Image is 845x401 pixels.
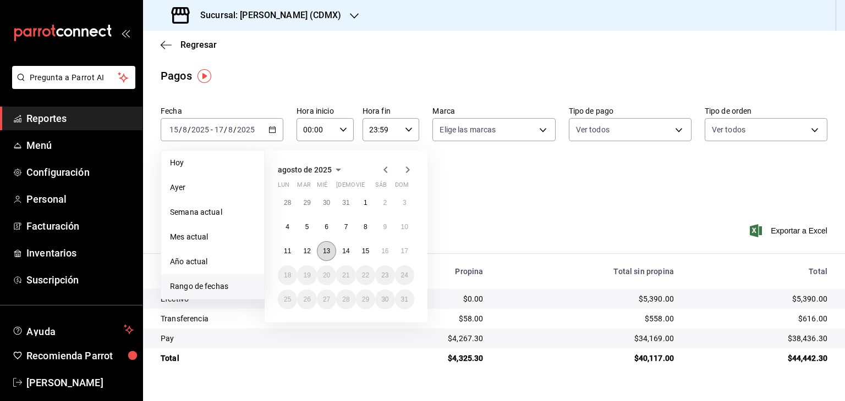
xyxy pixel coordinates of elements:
[356,265,375,285] button: 22 de agosto de 2025
[501,313,674,324] div: $558.00
[284,296,291,303] abbr: 25 de agosto de 2025
[323,199,330,207] abbr: 30 de julio de 2025
[317,193,336,213] button: 30 de julio de 2025
[179,125,182,134] span: /
[303,247,310,255] abbr: 12 de agosto de 2025
[336,193,355,213] button: 31 de julio de 2025
[26,111,134,126] span: Reportes
[705,107,827,115] label: Tipo de orden
[188,125,191,134] span: /
[237,125,255,134] input: ----
[323,271,330,279] abbr: 20 de agosto de 2025
[576,124,610,135] span: Ver todos
[26,138,134,153] span: Menú
[692,333,827,344] div: $38,436.30
[297,107,354,115] label: Hora inicio
[303,296,310,303] abbr: 26 de agosto de 2025
[395,265,414,285] button: 24 de agosto de 2025
[692,353,827,364] div: $44,442.30
[197,69,211,83] button: Tooltip marker
[284,271,291,279] abbr: 18 de agosto de 2025
[383,199,387,207] abbr: 2 de agosto de 2025
[180,40,217,50] span: Regresar
[303,271,310,279] abbr: 19 de agosto de 2025
[182,125,188,134] input: --
[395,181,409,193] abbr: domingo
[278,289,297,309] button: 25 de agosto de 2025
[26,192,134,207] span: Personal
[303,199,310,207] abbr: 29 de julio de 2025
[317,241,336,261] button: 13 de agosto de 2025
[375,217,394,237] button: 9 de agosto de 2025
[30,72,118,83] span: Pregunta a Parrot AI
[228,125,233,134] input: --
[569,107,692,115] label: Tipo de pago
[317,217,336,237] button: 6 de agosto de 2025
[161,313,354,324] div: Transferencia
[278,181,289,193] abbr: lunes
[305,223,309,231] abbr: 5 de agosto de 2025
[692,293,827,304] div: $5,390.00
[381,247,388,255] abbr: 16 de agosto de 2025
[356,289,375,309] button: 29 de agosto de 2025
[752,224,827,237] button: Exportar a Excel
[371,333,484,344] div: $4,267.30
[401,247,408,255] abbr: 17 de agosto de 2025
[375,181,387,193] abbr: sábado
[336,289,355,309] button: 28 de agosto de 2025
[363,107,420,115] label: Hora fin
[26,246,134,260] span: Inventarios
[501,333,674,344] div: $34,169.00
[12,66,135,89] button: Pregunta a Parrot AI
[233,125,237,134] span: /
[214,125,224,134] input: --
[381,271,388,279] abbr: 23 de agosto de 2025
[323,247,330,255] abbr: 13 de agosto de 2025
[375,265,394,285] button: 23 de agosto de 2025
[161,68,192,84] div: Pagos
[336,181,401,193] abbr: jueves
[284,247,291,255] abbr: 11 de agosto de 2025
[356,193,375,213] button: 1 de agosto de 2025
[371,353,484,364] div: $4,325.30
[297,265,316,285] button: 19 de agosto de 2025
[284,199,291,207] abbr: 28 de julio de 2025
[342,296,349,303] abbr: 28 de agosto de 2025
[169,125,179,134] input: --
[362,271,369,279] abbr: 22 de agosto de 2025
[211,125,213,134] span: -
[170,157,255,169] span: Hoy
[8,80,135,91] a: Pregunta a Parrot AI
[501,353,674,364] div: $40,117.00
[191,125,210,134] input: ----
[395,289,414,309] button: 31 de agosto de 2025
[356,181,365,193] abbr: viernes
[26,165,134,180] span: Configuración
[356,217,375,237] button: 8 de agosto de 2025
[395,193,414,213] button: 3 de agosto de 2025
[161,107,283,115] label: Fecha
[362,247,369,255] abbr: 15 de agosto de 2025
[297,289,316,309] button: 26 de agosto de 2025
[297,217,316,237] button: 5 de agosto de 2025
[336,217,355,237] button: 7 de agosto de 2025
[342,247,349,255] abbr: 14 de agosto de 2025
[286,223,289,231] abbr: 4 de agosto de 2025
[375,241,394,261] button: 16 de agosto de 2025
[170,256,255,268] span: Año actual
[161,353,354,364] div: Total
[712,124,745,135] span: Ver todos
[278,165,332,174] span: agosto de 2025
[297,241,316,261] button: 12 de agosto de 2025
[278,265,297,285] button: 18 de agosto de 2025
[297,193,316,213] button: 29 de julio de 2025
[161,333,354,344] div: Pay
[501,267,674,276] div: Total sin propina
[356,241,375,261] button: 15 de agosto de 2025
[317,289,336,309] button: 27 de agosto de 2025
[395,217,414,237] button: 10 de agosto de 2025
[342,271,349,279] abbr: 21 de agosto de 2025
[170,182,255,193] span: Ayer
[26,219,134,233] span: Facturación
